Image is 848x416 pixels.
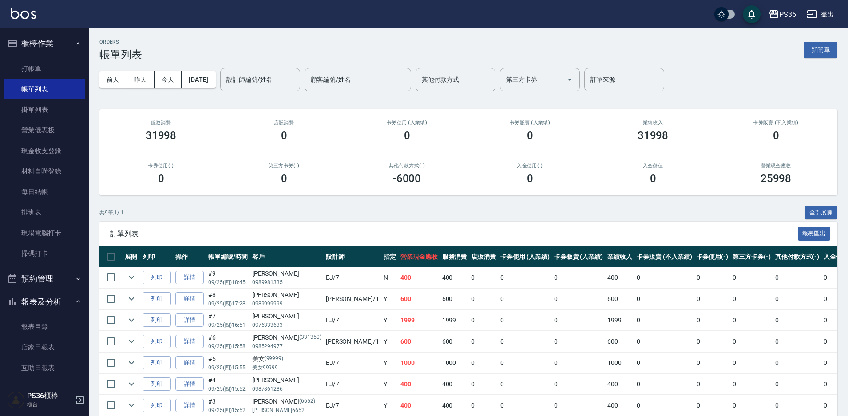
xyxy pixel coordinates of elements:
[206,353,250,373] td: #5
[125,335,138,348] button: expand row
[605,310,634,331] td: 1999
[634,331,694,352] td: 0
[252,312,321,321] div: [PERSON_NAME]
[324,289,381,309] td: [PERSON_NAME] /1
[469,246,498,267] th: 店販消費
[634,310,694,331] td: 0
[650,172,656,185] h3: 0
[110,120,212,126] h3: 服務消費
[694,267,731,288] td: 0
[123,246,140,267] th: 展開
[208,300,248,308] p: 09/25 (四) 17:28
[440,395,469,416] td: 400
[143,356,171,370] button: 列印
[498,289,552,309] td: 0
[252,321,321,329] p: 0976333633
[7,391,25,409] img: Person
[265,354,284,364] p: (99999)
[773,395,822,416] td: 0
[779,9,796,20] div: PS36
[175,313,204,327] a: 詳情
[498,395,552,416] td: 0
[324,395,381,416] td: EJ /7
[4,378,85,399] a: 互助排行榜
[27,400,72,408] p: 櫃台
[4,358,85,378] a: 互助日報表
[175,271,204,285] a: 詳情
[99,39,142,45] h2: ORDERS
[143,313,171,327] button: 列印
[552,246,606,267] th: 卡券販賣 (入業績)
[798,227,831,241] button: 報表匯出
[398,374,440,395] td: 400
[381,267,398,288] td: N
[324,331,381,352] td: [PERSON_NAME] /1
[469,331,498,352] td: 0
[252,290,321,300] div: [PERSON_NAME]
[725,120,827,126] h2: 卡券販賣 (不入業績)
[634,395,694,416] td: 0
[773,353,822,373] td: 0
[398,267,440,288] td: 400
[252,364,321,372] p: 美女99999
[143,377,171,391] button: 列印
[206,374,250,395] td: #4
[803,6,837,23] button: 登出
[381,353,398,373] td: Y
[605,267,634,288] td: 400
[552,374,606,395] td: 0
[252,300,321,308] p: 0989999999
[552,310,606,331] td: 0
[730,246,773,267] th: 第三方卡券(-)
[252,376,321,385] div: [PERSON_NAME]
[208,278,248,286] p: 09/25 (四) 18:45
[805,206,838,220] button: 全部展開
[694,353,731,373] td: 0
[381,395,398,416] td: Y
[765,5,800,24] button: PS36
[27,392,72,400] h5: PS36櫃檯
[381,246,398,267] th: 指定
[804,42,837,58] button: 新開單
[208,342,248,350] p: 09/25 (四) 15:58
[324,267,381,288] td: EJ /7
[4,317,85,337] a: 報表目錄
[694,310,731,331] td: 0
[498,267,552,288] td: 0
[208,321,248,329] p: 09/25 (四) 16:51
[694,246,731,267] th: 卡券使用(-)
[252,354,321,364] div: 美女
[694,289,731,309] td: 0
[324,353,381,373] td: EJ /7
[143,292,171,306] button: 列印
[638,129,669,142] h3: 31998
[398,289,440,309] td: 600
[761,172,792,185] h3: 25998
[125,271,138,284] button: expand row
[4,59,85,79] a: 打帳單
[552,267,606,288] td: 0
[440,246,469,267] th: 服務消費
[773,374,822,395] td: 0
[143,335,171,349] button: 列印
[730,289,773,309] td: 0
[175,377,204,391] a: 詳情
[634,267,694,288] td: 0
[469,395,498,416] td: 0
[143,399,171,412] button: 列印
[252,397,321,406] div: [PERSON_NAME]
[440,310,469,331] td: 1999
[605,353,634,373] td: 1000
[694,374,731,395] td: 0
[552,395,606,416] td: 0
[206,246,250,267] th: 帳單編號/時間
[798,229,831,238] a: 報表匯出
[527,172,533,185] h3: 0
[324,246,381,267] th: 設計師
[393,172,421,185] h3: -6000
[208,406,248,414] p: 09/25 (四) 15:52
[4,141,85,161] a: 現金收支登錄
[233,120,335,126] h2: 店販消費
[479,120,581,126] h2: 卡券販賣 (入業績)
[4,161,85,182] a: 材料自購登錄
